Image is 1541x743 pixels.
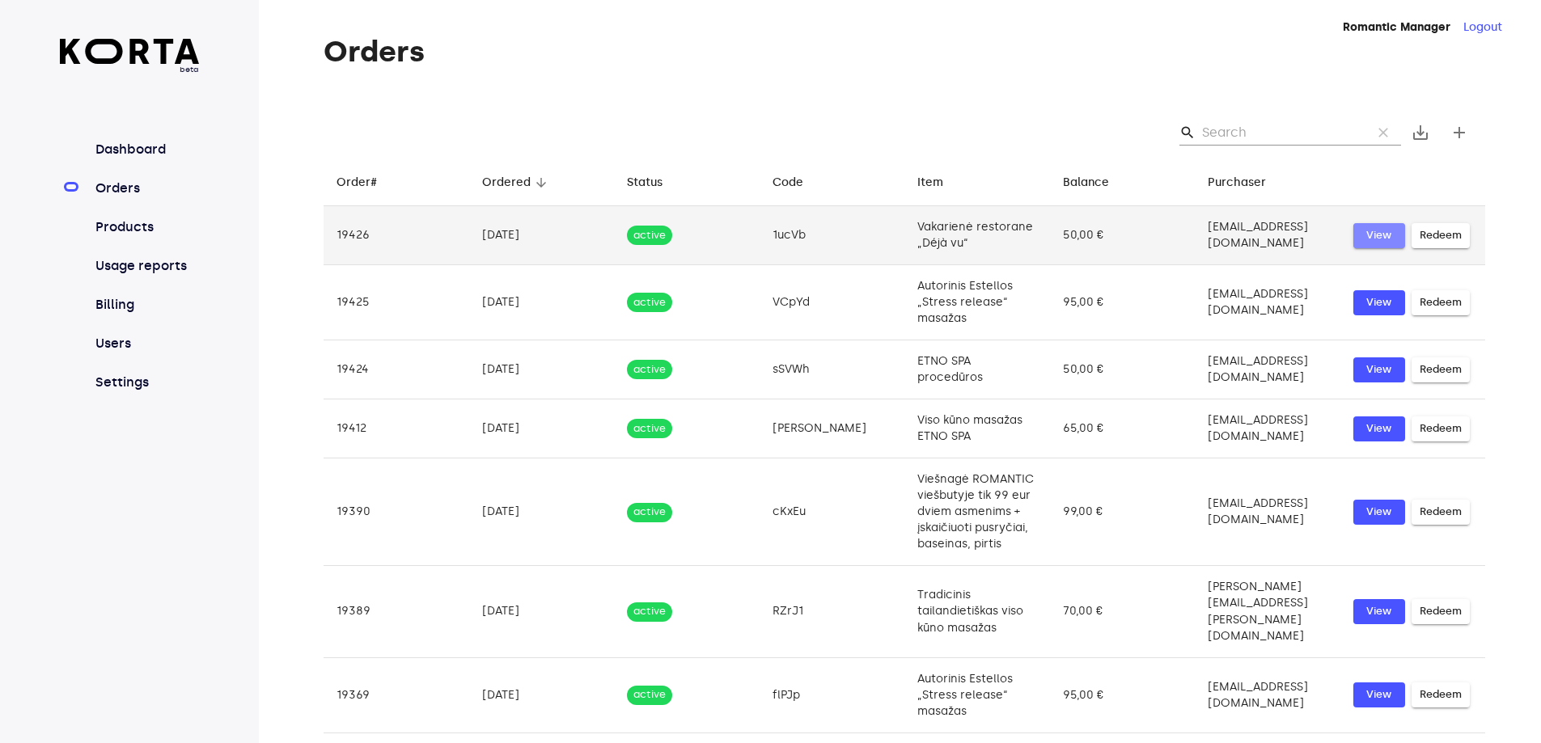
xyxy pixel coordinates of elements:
[324,458,469,566] td: 19390
[92,373,200,392] a: Settings
[627,173,663,192] div: Status
[1050,657,1196,732] td: 95,00 €
[469,399,615,458] td: [DATE]
[1463,19,1502,36] button: Logout
[1195,340,1340,399] td: [EMAIL_ADDRESS][DOMAIN_NAME]
[1412,599,1470,624] button: Redeem
[627,604,672,619] span: active
[1050,265,1196,340] td: 95,00 €
[1412,357,1470,382] button: Redeem
[760,399,905,458] td: [PERSON_NAME]
[904,657,1050,732] td: Autorinis Estellos „Stress release“ masažas
[760,458,905,566] td: cKxEu
[1353,599,1405,624] button: View
[760,206,905,265] td: 1ucVb
[627,362,672,378] span: active
[760,566,905,657] td: RZrJ1
[1353,416,1405,441] button: View
[1420,602,1462,621] span: Redeem
[904,399,1050,458] td: Viso kūno masažas ETNO SPA
[469,206,615,265] td: [DATE]
[1050,340,1196,399] td: 50,00 €
[60,39,200,64] img: Korta
[627,687,672,703] span: active
[469,566,615,657] td: [DATE]
[1361,226,1397,245] span: View
[1208,173,1266,192] div: Purchaser
[1195,657,1340,732] td: [EMAIL_ADDRESS][DOMAIN_NAME]
[904,340,1050,399] td: ETNO SPA procedūros
[337,173,398,192] span: Order#
[917,173,943,192] div: Item
[324,340,469,399] td: 19424
[1050,566,1196,657] td: 70,00 €
[92,256,200,276] a: Usage reports
[1412,682,1470,707] button: Redeem
[1361,686,1397,704] span: View
[1050,458,1196,566] td: 99,00 €
[1063,173,1109,192] div: Balance
[60,64,200,75] span: beta
[627,504,672,520] span: active
[904,265,1050,340] td: Autorinis Estellos „Stress release“ masažas
[1208,173,1287,192] span: Purchaser
[1412,290,1470,315] button: Redeem
[904,206,1050,265] td: Vakarienė restorane „Déjà vu“
[324,566,469,657] td: 19389
[534,175,548,190] span: arrow_downward
[92,140,200,159] a: Dashboard
[1195,206,1340,265] td: [EMAIL_ADDRESS][DOMAIN_NAME]
[1361,361,1397,379] span: View
[1361,503,1397,521] span: View
[627,295,672,310] span: active
[1361,293,1397,312] span: View
[627,421,672,437] span: active
[1195,566,1340,657] td: [PERSON_NAME][EMAIL_ADDRESS][PERSON_NAME][DOMAIN_NAME]
[337,173,377,192] div: Order#
[1411,123,1430,142] span: save_alt
[1401,113,1440,152] button: Export
[1353,682,1405,707] button: View
[1063,173,1130,192] span: Balance
[1450,123,1469,142] span: add
[92,295,200,315] a: Billing
[1195,399,1340,458] td: [EMAIL_ADDRESS][DOMAIN_NAME]
[627,173,684,192] span: Status
[1412,223,1470,248] button: Redeem
[1361,602,1397,621] span: View
[773,173,824,192] span: Code
[773,173,803,192] div: Code
[760,657,905,732] td: flPJp
[1353,357,1405,382] button: View
[92,334,200,353] a: Users
[760,340,905,399] td: sSVWh
[1195,458,1340,566] td: [EMAIL_ADDRESS][DOMAIN_NAME]
[1420,361,1462,379] span: Redeem
[324,657,469,732] td: 19369
[1412,500,1470,525] button: Redeem
[1440,113,1479,152] button: Create new gift card
[469,657,615,732] td: [DATE]
[482,173,531,192] div: Ordered
[1420,503,1462,521] span: Redeem
[469,458,615,566] td: [DATE]
[482,173,552,192] span: Ordered
[627,228,672,243] span: active
[760,265,905,340] td: VCpYd
[1202,120,1359,146] input: Search
[1420,420,1462,438] span: Redeem
[904,566,1050,657] td: Tradicinis tailandietiškas viso kūno masažas
[1343,20,1450,34] strong: Romantic Manager
[1420,686,1462,704] span: Redeem
[1361,420,1397,438] span: View
[1353,223,1405,248] a: View
[1179,125,1196,141] span: Search
[469,340,615,399] td: [DATE]
[904,458,1050,566] td: Viešnagė ROMANTIC viešbutyje tik 99 eur dviem asmenims + įskaičiuoti pusryčiai, baseinas, pirtis
[324,36,1485,68] h1: Orders
[1353,500,1405,525] button: View
[324,399,469,458] td: 19412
